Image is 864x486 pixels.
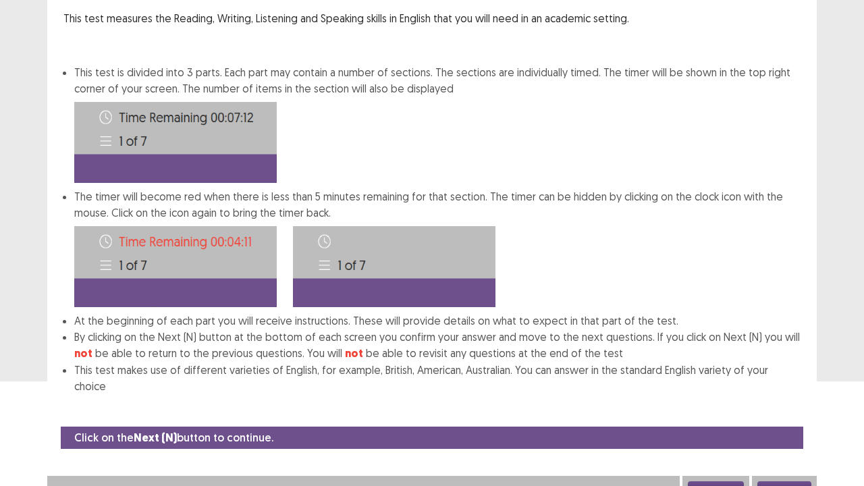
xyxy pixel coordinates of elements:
strong: not [345,346,363,360]
img: Time-image [74,102,277,183]
p: This test measures the Reading, Writing, Listening and Speaking skills in English that you will n... [63,10,801,26]
li: This test makes use of different varieties of English, for example, British, American, Australian... [74,362,801,394]
img: Time-image [293,226,495,307]
li: This test is divided into 3 parts. Each part may contain a number of sections. The sections are i... [74,64,801,183]
img: Time-image [74,226,277,307]
strong: Next (N) [134,431,177,445]
li: The timer will become red when there is less than 5 minutes remaining for that section. The timer... [74,188,801,313]
p: Click on the button to continue. [74,429,273,446]
li: By clicking on the Next (N) button at the bottom of each screen you confirm your answer and move ... [74,329,801,362]
strong: not [74,346,92,360]
li: At the beginning of each part you will receive instructions. These will provide details on what t... [74,313,801,329]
